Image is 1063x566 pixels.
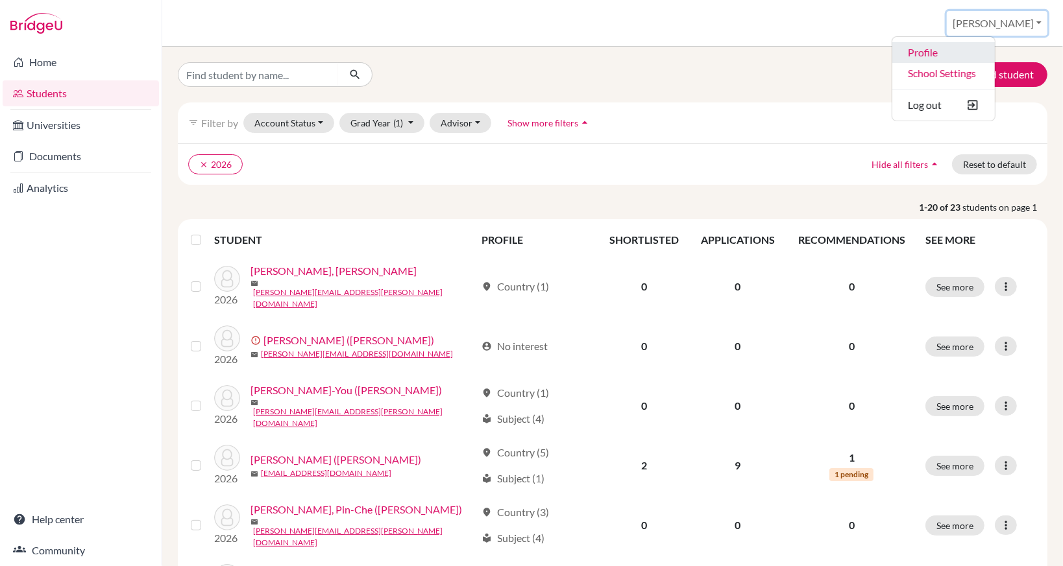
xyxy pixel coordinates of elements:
[188,154,243,174] button: clear2026
[482,385,549,401] div: Country (1)
[794,279,910,294] p: 0
[250,263,417,279] a: [PERSON_NAME], [PERSON_NAME]
[861,154,952,174] button: Hide all filtersarrow_drop_up
[892,42,995,63] a: Profile
[474,224,598,255] th: PROFILE
[482,414,492,424] span: local_library
[925,515,984,536] button: See more
[250,335,263,346] span: error_outline
[188,117,199,128] i: filter_list
[214,385,240,411] img: Chang, Zhi-You (Steven)
[214,411,240,427] p: 2026
[243,113,334,133] button: Account Status
[482,279,549,294] div: Country (1)
[214,445,240,471] img: Chen, Chu-Ning (Amber)
[690,494,786,556] td: 0
[598,375,690,437] td: 0
[482,471,544,486] div: Subject (1)
[253,406,476,429] a: [PERSON_NAME][EMAIL_ADDRESS][PERSON_NAME][DOMAIN_NAME]
[952,154,1037,174] button: Reset to default
[578,116,591,129] i: arrow_drop_up
[482,473,492,484] span: local_library
[892,63,995,84] a: School Settings
[430,113,491,133] button: Advisor
[178,62,339,87] input: Find student by name...
[214,292,240,307] p: 2026
[199,160,208,169] i: clear
[482,411,544,427] div: Subject (4)
[794,338,910,354] p: 0
[482,281,492,292] span: location_on
[214,266,240,292] img: Ben, Dylan
[261,348,453,360] a: [PERSON_NAME][EMAIL_ADDRESS][DOMAIN_NAME]
[482,504,549,520] div: Country (3)
[496,113,602,133] button: Show more filtersarrow_drop_up
[250,470,258,478] span: mail
[482,533,492,543] span: local_library
[214,504,240,530] img: Chen, Pin-Che (Zack)
[3,80,159,106] a: Students
[250,383,442,398] a: [PERSON_NAME]-You ([PERSON_NAME])
[482,338,548,354] div: No interest
[3,175,159,201] a: Analytics
[3,112,159,138] a: Universities
[690,255,786,318] td: 0
[925,277,984,297] button: See more
[3,49,159,75] a: Home
[3,506,159,532] a: Help center
[949,62,1047,87] button: Add student
[919,200,962,214] strong: 1-20 of 23
[3,143,159,169] a: Documents
[598,318,690,375] td: 0
[482,445,549,460] div: Country (5)
[892,36,996,121] ul: [PERSON_NAME]
[250,279,258,287] span: mail
[214,325,240,351] img: Chang, Che-Ying (Chloe)
[598,255,690,318] td: 0
[214,530,240,546] p: 2026
[263,333,434,348] a: [PERSON_NAME] ([PERSON_NAME])
[872,159,928,170] span: Hide all filters
[794,398,910,414] p: 0
[918,224,1042,255] th: SEE MORE
[598,224,690,255] th: SHORTLISTED
[482,530,544,546] div: Subject (4)
[250,351,258,359] span: mail
[829,468,874,481] span: 1 pending
[482,388,492,398] span: location_on
[393,117,404,128] span: (1)
[201,117,238,129] span: Filter by
[925,336,984,357] button: See more
[250,452,421,467] a: [PERSON_NAME] ([PERSON_NAME])
[786,224,918,255] th: RECOMMENDATIONS
[253,287,476,310] a: [PERSON_NAME][EMAIL_ADDRESS][PERSON_NAME][DOMAIN_NAME]
[892,95,995,115] button: Log out
[690,318,786,375] td: 0
[250,518,258,526] span: mail
[3,537,159,563] a: Community
[925,396,984,416] button: See more
[482,341,492,351] span: account_circle
[598,437,690,494] td: 2
[339,113,425,133] button: Grad Year(1)
[214,471,240,486] p: 2026
[690,224,786,255] th: APPLICATIONS
[598,494,690,556] td: 0
[507,117,578,128] span: Show more filters
[794,450,910,466] p: 1
[947,11,1047,36] button: [PERSON_NAME]
[794,517,910,533] p: 0
[925,456,984,476] button: See more
[482,447,492,458] span: location_on
[10,13,62,34] img: Bridge-U
[214,224,474,255] th: STUDENT
[690,437,786,494] td: 9
[214,351,240,367] p: 2026
[250,502,462,517] a: [PERSON_NAME], Pin-Che ([PERSON_NAME])
[690,375,786,437] td: 0
[253,525,476,548] a: [PERSON_NAME][EMAIL_ADDRESS][PERSON_NAME][DOMAIN_NAME]
[962,200,1047,214] span: students on page 1
[482,507,492,517] span: location_on
[928,158,941,171] i: arrow_drop_up
[250,399,258,407] span: mail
